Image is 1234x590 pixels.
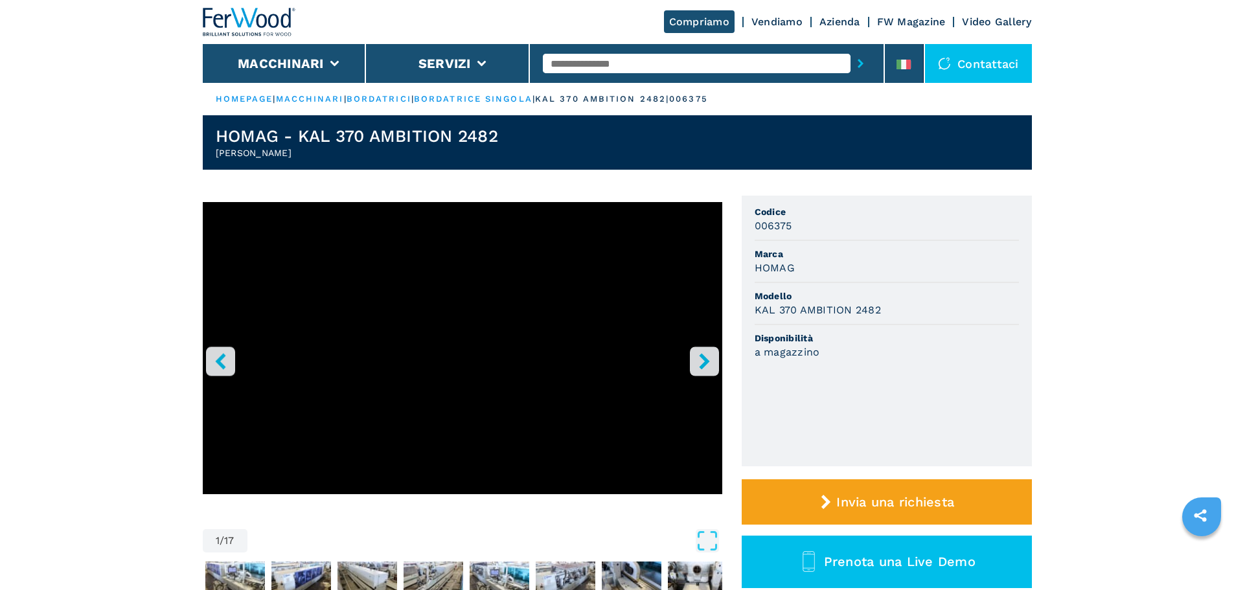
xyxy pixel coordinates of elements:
span: | [532,94,535,104]
button: Servizi [418,56,471,71]
button: submit-button [851,49,871,78]
span: | [273,94,275,104]
a: macchinari [276,94,344,104]
a: Video Gallery [962,16,1031,28]
button: right-button [690,346,719,376]
a: bordatrice singola [414,94,532,104]
button: Prenota una Live Demo [742,536,1032,588]
a: sharethis [1184,499,1217,532]
h3: HOMAG [755,260,795,275]
span: | [411,94,414,104]
span: Codice [755,205,1019,218]
img: Ferwood [203,8,296,36]
button: Invia una richiesta [742,479,1032,525]
a: Vendiamo [751,16,803,28]
iframe: YouTube video player [203,202,722,494]
img: Contattaci [938,57,951,70]
button: Open Fullscreen [251,529,719,552]
a: HOMEPAGE [216,94,273,104]
span: / [220,536,224,546]
button: left-button [206,346,235,376]
span: Prenota una Live Demo [824,554,976,569]
h3: a magazzino [755,345,820,359]
h1: HOMAG - KAL 370 AMBITION 2482 [216,126,498,146]
button: Macchinari [238,56,324,71]
h3: 006375 [755,218,792,233]
div: Contattaci [925,44,1032,83]
p: kal 370 ambition 2482 | [535,93,669,105]
span: | [344,94,347,104]
a: bordatrici [347,94,411,104]
span: Marca [755,247,1019,260]
span: Modello [755,289,1019,302]
a: Azienda [819,16,860,28]
h2: [PERSON_NAME] [216,146,498,159]
span: 1 [216,536,220,546]
a: FW Magazine [877,16,946,28]
span: Disponibilità [755,332,1019,345]
span: Invia una richiesta [836,494,954,510]
span: 17 [224,536,234,546]
a: Compriamo [664,10,735,33]
p: 006375 [669,93,708,105]
div: Go to Slide 1 [203,202,722,516]
h3: KAL 370 AMBITION 2482 [755,302,881,317]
